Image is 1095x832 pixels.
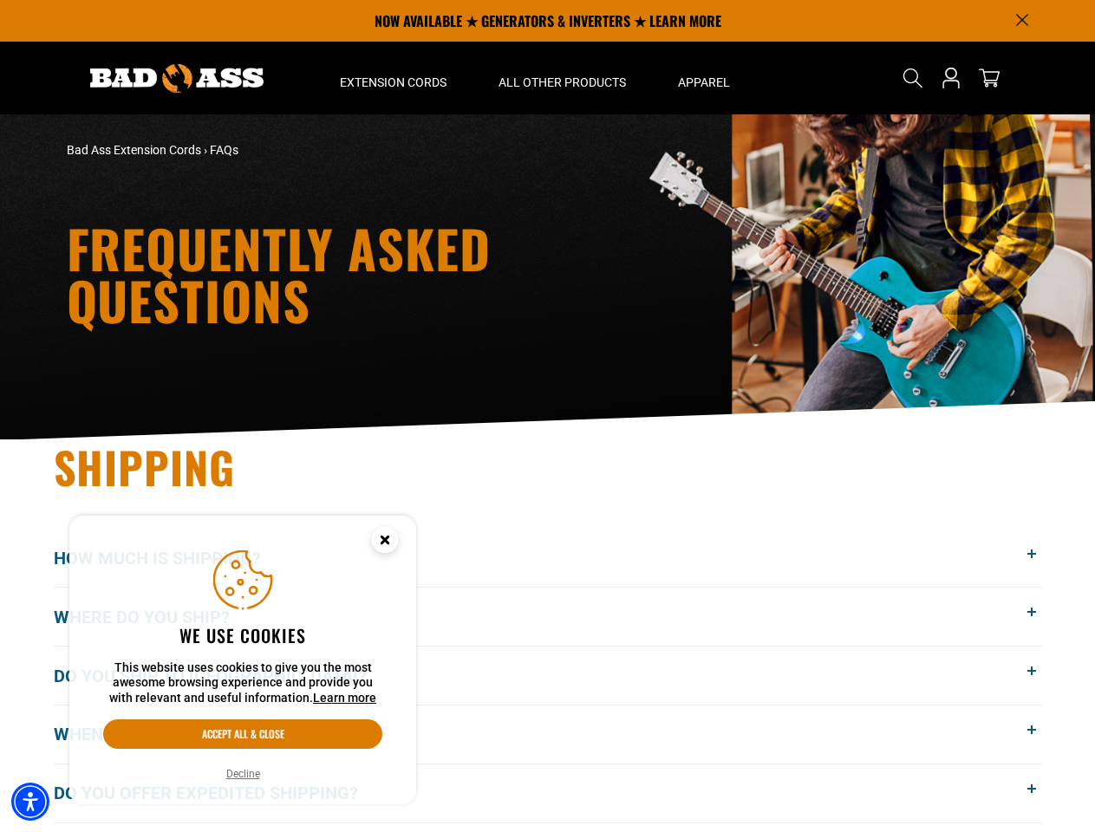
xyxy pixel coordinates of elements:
[975,68,1003,88] a: cart
[314,42,473,114] summary: Extension Cords
[937,42,965,114] a: Open this option
[313,691,376,705] a: This website uses cookies to give you the most awesome browsing experience and provide you with r...
[67,222,700,326] h1: Frequently Asked Questions
[499,75,626,90] span: All Other Products
[54,530,1042,588] button: How much is shipping?
[204,143,207,157] span: ›
[54,705,1042,764] button: When will my order get here?
[54,764,1042,822] button: Do you offer expedited shipping?
[103,624,382,647] h2: We use cookies
[652,42,756,114] summary: Apparel
[69,516,416,805] aside: Cookie Consent
[103,719,382,749] button: Accept all & close
[54,604,256,630] span: Where do you ship?
[899,64,927,92] summary: Search
[54,647,1042,705] button: Do you ship to [GEOGRAPHIC_DATA]?
[11,783,49,821] div: Accessibility Menu
[54,721,355,747] span: When will my order get here?
[54,434,236,498] span: Shipping
[340,75,446,90] span: Extension Cords
[103,660,382,706] p: This website uses cookies to give you the most awesome browsing experience and provide you with r...
[90,64,264,93] img: Bad Ass Extension Cords
[67,141,700,159] nav: breadcrumbs
[678,75,730,90] span: Apparel
[354,516,416,569] button: Close this option
[210,143,238,157] span: FAQs
[473,42,652,114] summary: All Other Products
[54,663,393,689] span: Do you ship to [GEOGRAPHIC_DATA]?
[67,143,201,157] a: Bad Ass Extension Cords
[54,545,287,571] span: How much is shipping?
[54,588,1042,646] button: Where do you ship?
[221,765,265,783] button: Decline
